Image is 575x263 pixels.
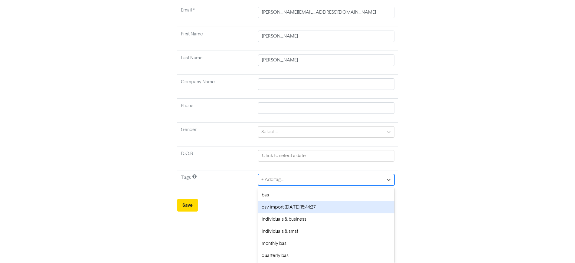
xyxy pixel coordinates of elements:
[499,198,575,263] iframe: Chat Widget
[261,128,278,136] div: Select ...
[177,99,255,123] td: Phone
[261,176,283,183] div: + Add tag...
[258,238,394,250] div: monthly bas
[177,146,255,170] td: D.O.B
[177,170,255,194] td: Tags
[177,51,255,75] td: Last Name
[177,3,255,27] td: Required
[258,150,394,162] input: Click to select a date
[258,213,394,225] div: individuals & business
[258,250,394,262] div: quarterly bas
[258,189,394,201] div: bas
[177,27,255,51] td: First Name
[258,225,394,238] div: individuals & smsf
[177,75,255,99] td: Company Name
[177,199,198,212] button: Save
[177,123,255,146] td: Gender
[258,201,394,213] div: csv import [DATE] 15:44:27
